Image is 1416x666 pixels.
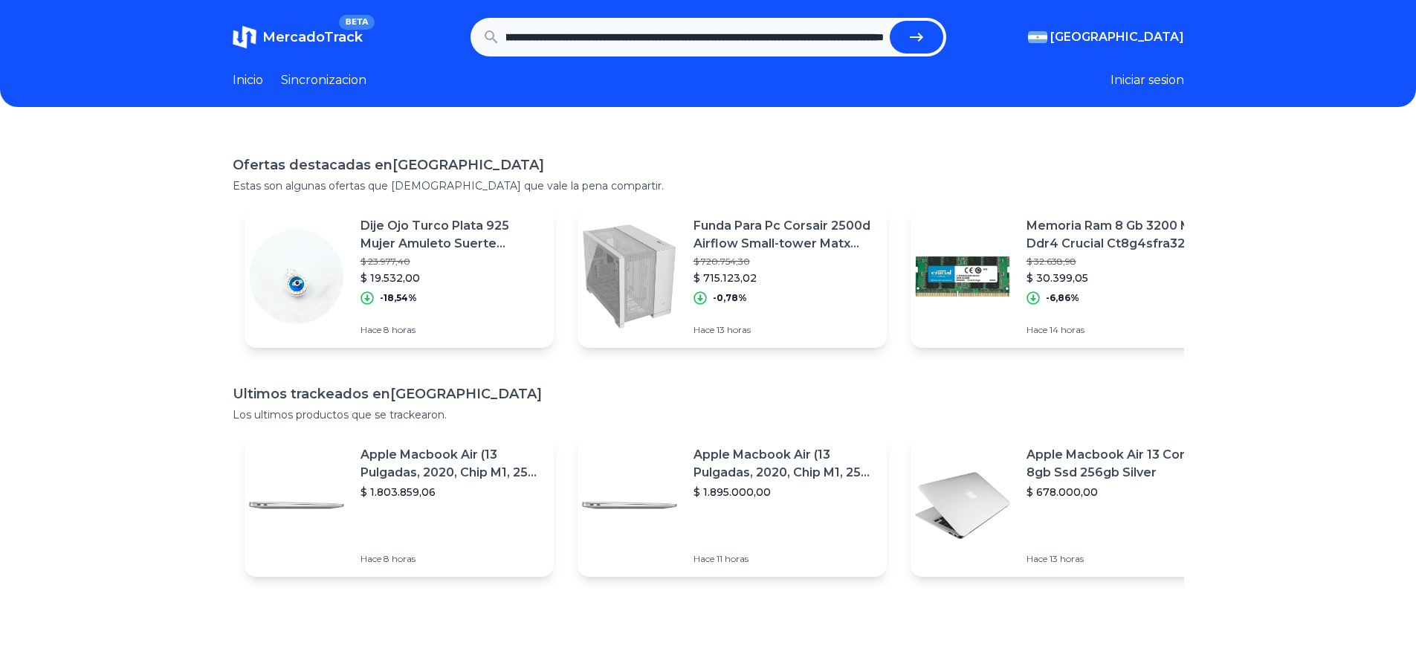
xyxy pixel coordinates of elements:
[380,292,417,304] p: -18,54%
[1027,256,1208,268] p: $ 32.638,98
[262,29,363,45] span: MercadoTrack
[694,485,875,499] p: $ 1.895.000,00
[1027,271,1208,285] p: $ 30.399,05
[694,553,875,565] p: Hace 11 horas
[339,15,374,30] span: BETA
[233,25,256,49] img: MercadoTrack
[245,453,349,557] img: Featured image
[578,453,682,557] img: Featured image
[911,224,1015,329] img: Featured image
[713,292,747,304] p: -0,78%
[361,446,542,482] p: Apple Macbook Air (13 Pulgadas, 2020, Chip M1, 256 Gb De Ssd, 8 Gb De Ram) - Plata
[694,446,875,482] p: Apple Macbook Air (13 Pulgadas, 2020, Chip M1, 256 Gb De Ssd, 8 Gb De Ram) - Plata
[578,434,887,577] a: Featured imageApple Macbook Air (13 Pulgadas, 2020, Chip M1, 256 Gb De Ssd, 8 Gb De Ram) - Plata$...
[245,434,554,577] a: Featured imageApple Macbook Air (13 Pulgadas, 2020, Chip M1, 256 Gb De Ssd, 8 Gb De Ram) - Plata$...
[1027,324,1208,336] p: Hace 14 horas
[361,324,542,336] p: Hace 8 horas
[361,271,542,285] p: $ 19.532,00
[911,434,1220,577] a: Featured imageApple Macbook Air 13 Core I5 8gb Ssd 256gb Silver$ 678.000,00Hace 13 horas
[1027,446,1208,482] p: Apple Macbook Air 13 Core I5 8gb Ssd 256gb Silver
[361,217,542,253] p: Dije Ojo Turco Plata 925 Mujer Amuleto Suerte Protector Jc
[233,155,1184,175] h1: Ofertas destacadas en [GEOGRAPHIC_DATA]
[694,271,875,285] p: $ 715.123,02
[1111,71,1184,89] button: Iniciar sesion
[578,224,682,329] img: Featured image
[233,407,1184,422] p: Los ultimos productos que se trackearon.
[233,178,1184,193] p: Estas son algunas ofertas que [DEMOGRAPHIC_DATA] que vale la pena compartir.
[233,384,1184,404] h1: Ultimos trackeados en [GEOGRAPHIC_DATA]
[361,256,542,268] p: $ 23.977,40
[245,224,349,329] img: Featured image
[1028,31,1047,43] img: Argentina
[578,205,887,348] a: Featured imageFunda Para Pc Corsair 2500d Airflow Small-tower Matx Con Tem$ 720.754,30$ 715.123,0...
[361,485,542,499] p: $ 1.803.859,06
[911,453,1015,557] img: Featured image
[1027,553,1208,565] p: Hace 13 horas
[694,217,875,253] p: Funda Para Pc Corsair 2500d Airflow Small-tower Matx Con Tem
[911,205,1220,348] a: Featured imageMemoria Ram 8 Gb 3200 Mhz Ddr4 Crucial Ct8g4sfra32a Sodimm - Verde$ 32.638,98$ 30.3...
[1046,292,1079,304] p: -6,86%
[1050,28,1184,46] span: [GEOGRAPHIC_DATA]
[245,205,554,348] a: Featured imageDije Ojo Turco Plata 925 Mujer Amuleto Suerte Protector Jc$ 23.977,40$ 19.532,00-18...
[361,553,542,565] p: Hace 8 horas
[694,256,875,268] p: $ 720.754,30
[1028,28,1184,46] button: [GEOGRAPHIC_DATA]
[233,71,263,89] a: Inicio
[1027,485,1208,499] p: $ 678.000,00
[233,25,363,49] a: MercadoTrackBETA
[694,324,875,336] p: Hace 13 horas
[1027,217,1208,253] p: Memoria Ram 8 Gb 3200 Mhz Ddr4 Crucial Ct8g4sfra32a Sodimm - Verde
[281,71,366,89] a: Sincronizacion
